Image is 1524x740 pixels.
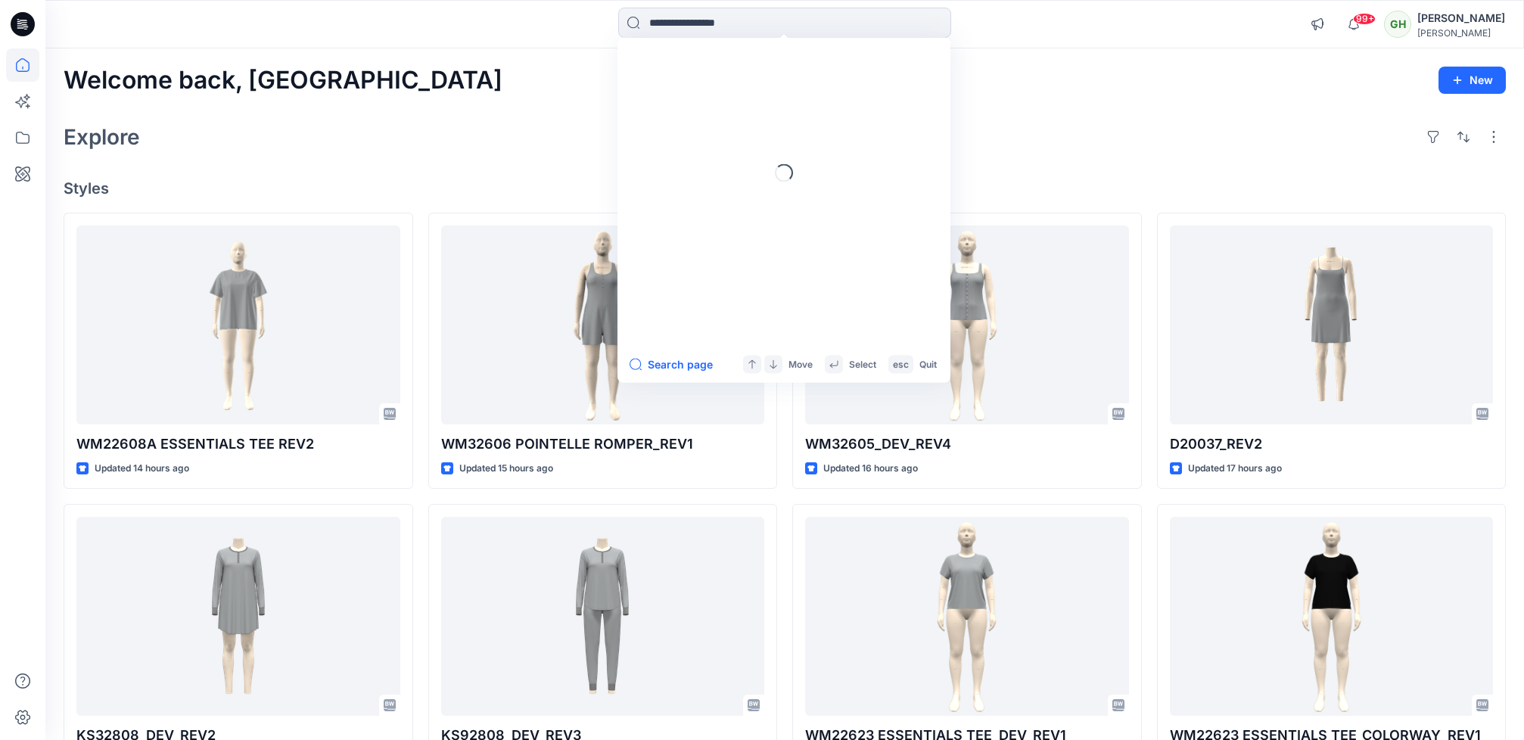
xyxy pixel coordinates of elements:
p: Updated 15 hours ago [459,461,553,477]
a: WM32606 POINTELLE ROMPER_REV1 [441,225,765,424]
a: WM22623 ESSENTIALS TEE_DEV_REV1 [805,517,1129,716]
div: [PERSON_NAME] [1417,27,1505,39]
h2: Welcome back, [GEOGRAPHIC_DATA] [64,67,502,95]
span: 99+ [1353,13,1376,25]
a: KS32808_DEV_REV2 [76,517,400,716]
button: New [1438,67,1506,94]
p: Quit [919,356,937,372]
p: esc [893,356,909,372]
a: WM32605_DEV_REV4 [805,225,1129,424]
div: [PERSON_NAME] [1417,9,1505,27]
p: Move [788,356,813,372]
p: Select [849,356,876,372]
a: KS92808_DEV_REV3 [441,517,765,716]
p: WM32605_DEV_REV4 [805,434,1129,455]
h4: Styles [64,179,1506,197]
p: Updated 16 hours ago [823,461,918,477]
p: D20037_REV2 [1170,434,1494,455]
p: Updated 14 hours ago [95,461,189,477]
h2: Explore [64,125,140,149]
a: WM22608A ESSENTIALS TEE REV2 [76,225,400,424]
p: WM22608A ESSENTIALS TEE REV2 [76,434,400,455]
a: WM22623 ESSENTIALS TEE_COLORWAY_REV1 [1170,517,1494,716]
p: WM32606 POINTELLE ROMPER_REV1 [441,434,765,455]
button: Search page [630,356,713,374]
div: GH [1384,11,1411,38]
p: Updated 17 hours ago [1188,461,1282,477]
a: D20037_REV2 [1170,225,1494,424]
